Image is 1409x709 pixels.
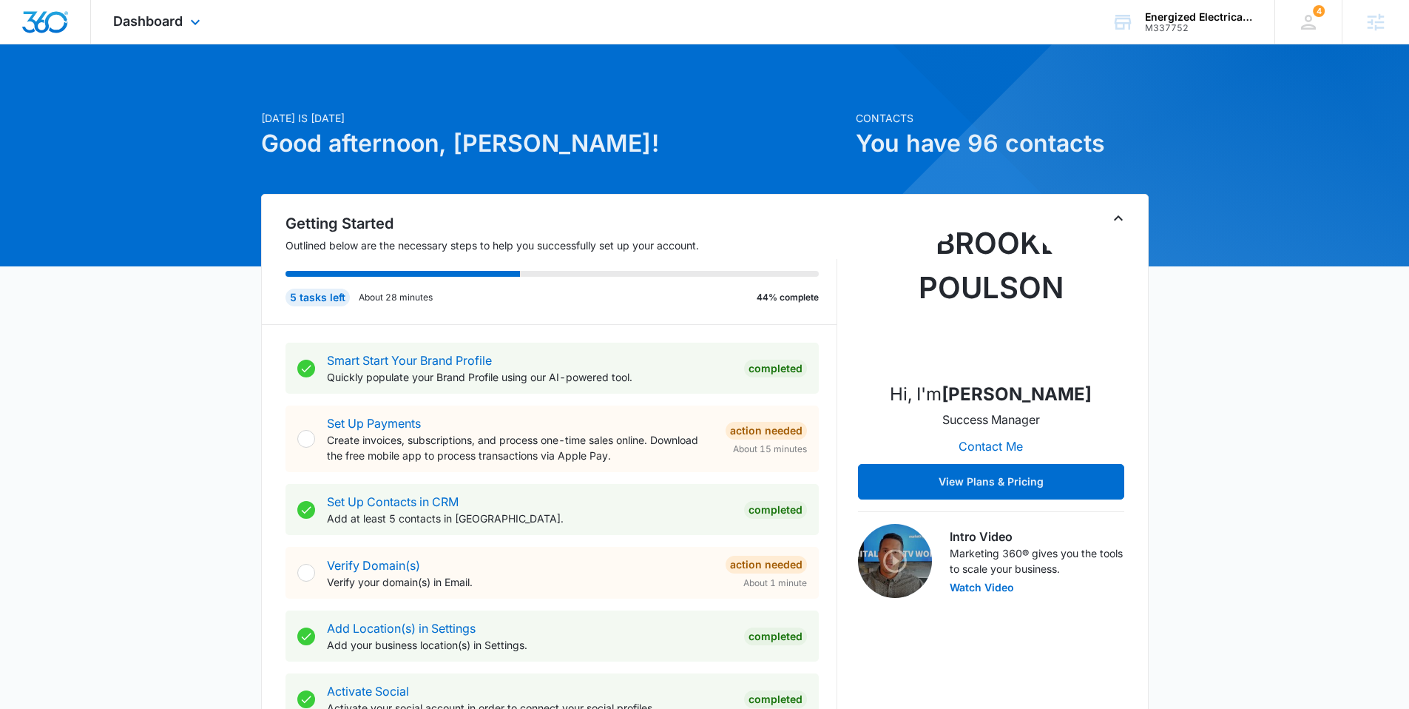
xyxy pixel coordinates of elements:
button: View Plans & Pricing [858,464,1124,500]
p: Create invoices, subscriptions, and process one-time sales online. Download the free mobile app t... [327,432,714,463]
strong: [PERSON_NAME] [942,383,1092,405]
button: Contact Me [944,429,1038,464]
p: Marketing 360® gives you the tools to scale your business. [950,545,1124,577]
a: Set Up Contacts in CRM [327,494,459,509]
span: 4 [1313,5,1325,17]
p: Outlined below are the necessary steps to help you successfully set up your account. [285,238,837,253]
div: notifications count [1313,5,1325,17]
div: Action Needed [726,422,807,440]
button: Toggle Collapse [1109,209,1127,227]
h1: You have 96 contacts [856,126,1149,161]
span: About 15 minutes [733,443,807,456]
a: Activate Social [327,684,409,699]
p: About 28 minutes [359,291,433,304]
span: About 1 minute [743,577,807,590]
a: Smart Start Your Brand Profile [327,353,492,368]
h1: Good afternoon, [PERSON_NAME]! [261,126,847,161]
div: Completed [744,690,807,708]
p: Contacts [856,110,1149,126]
a: Add Location(s) in Settings [327,621,476,636]
p: Verify your domain(s) in Email. [327,574,714,590]
div: 5 tasks left [285,289,350,306]
p: [DATE] is [DATE] [261,110,847,126]
div: Completed [744,628,807,645]
a: Set Up Payments [327,416,421,431]
a: Verify Domain(s) [327,558,420,573]
div: Completed [744,360,807,377]
p: Add at least 5 contacts in [GEOGRAPHIC_DATA]. [327,511,732,526]
h3: Intro Video [950,528,1124,545]
p: Hi, I'm [890,381,1092,408]
button: Watch Video [950,582,1014,593]
div: Action Needed [726,556,807,574]
h2: Getting Started [285,212,837,235]
span: Dashboard [113,13,183,29]
p: Success Manager [942,411,1040,429]
p: Add your business location(s) in Settings. [327,637,732,653]
img: Brooke Poulson [917,221,1065,369]
div: Completed [744,501,807,519]
p: Quickly populate your Brand Profile using our AI-powered tool. [327,369,732,385]
img: Intro Video [858,524,932,598]
div: account name [1145,11,1253,23]
p: 44% complete [757,291,819,304]
div: account id [1145,23,1253,33]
